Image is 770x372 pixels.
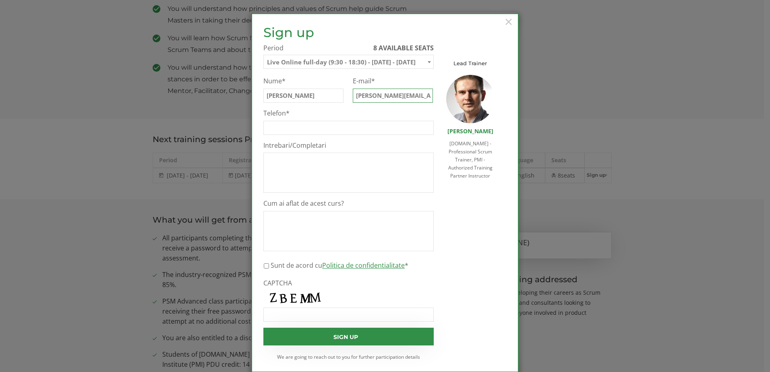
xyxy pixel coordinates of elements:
h3: Lead Trainer [446,60,495,66]
label: Telefon [263,109,434,118]
span: 8 [373,43,377,52]
a: Politica de confidentialitate [322,261,405,270]
span: × [503,10,514,33]
label: Sunt de acord cu * [271,260,408,270]
small: We are going to reach out to you for further participation details [263,353,434,360]
input: Sign up [263,328,434,345]
label: Intrebari/Completari [263,141,434,150]
a: [PERSON_NAME] [447,127,493,135]
button: Close [503,12,514,31]
span: available seats [379,43,434,52]
h2: Sign up [263,25,434,39]
label: E-mail [353,77,433,85]
span: [DOMAIN_NAME] - Professional Scrum Trainer, PMI - Authorized Training Partner Instructor [448,140,493,179]
label: Nume [263,77,344,85]
label: CAPTCHA [263,279,434,287]
label: Period [263,43,434,53]
label: Cum ai aflat de acest curs? [263,199,434,208]
span: Live Online full-day (9:30 - 18:30) - 23 October - 24 October 2025 [263,55,434,69]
